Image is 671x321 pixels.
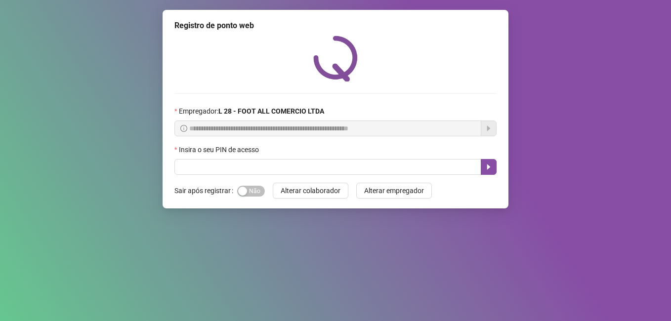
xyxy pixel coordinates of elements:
[485,163,493,171] span: caret-right
[281,185,340,196] span: Alterar colaborador
[174,20,497,32] div: Registro de ponto web
[313,36,358,81] img: QRPoint
[174,144,265,155] label: Insira o seu PIN de acesso
[174,183,237,199] label: Sair após registrar
[179,106,324,117] span: Empregador :
[273,183,348,199] button: Alterar colaborador
[218,107,324,115] strong: L 28 - FOOT ALL COMERCIO LTDA
[356,183,432,199] button: Alterar empregador
[180,125,187,132] span: info-circle
[364,185,424,196] span: Alterar empregador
